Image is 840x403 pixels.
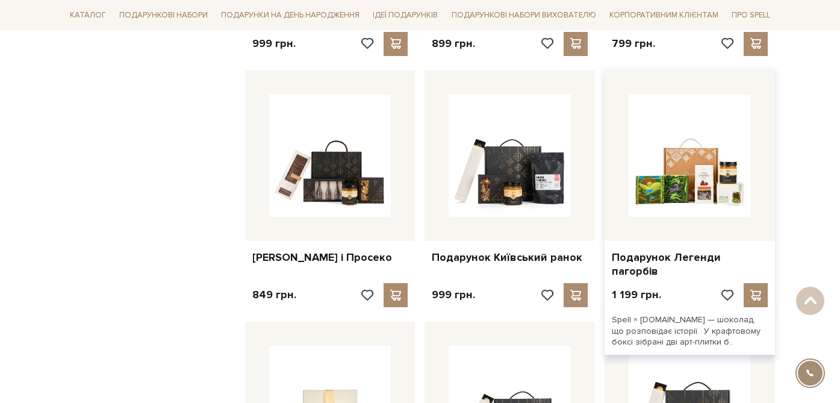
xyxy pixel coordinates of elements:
a: Ідеї подарунків [368,6,443,25]
p: 999 грн. [252,37,296,51]
div: Spell × [DOMAIN_NAME] — шоколад, що розповідає історії. У крафтовому боксі зібрані дві арт-плитки... [605,307,775,355]
p: 899 грн. [432,37,475,51]
a: Подарункові набори вихователю [447,5,601,25]
p: 1 199 грн. [612,288,661,302]
a: Подарункові набори [114,6,213,25]
p: 849 грн. [252,288,296,302]
a: Подарунки на День народження [216,6,364,25]
a: Каталог [65,6,111,25]
a: [PERSON_NAME] і Просеко [252,251,408,264]
p: 799 грн. [612,37,655,51]
a: Подарунок Київський ранок [432,251,588,264]
a: Про Spell [727,6,775,25]
p: 999 грн. [432,288,475,302]
a: Корпоративним клієнтам [605,5,723,25]
a: Подарунок Легенди пагорбів [612,251,768,279]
